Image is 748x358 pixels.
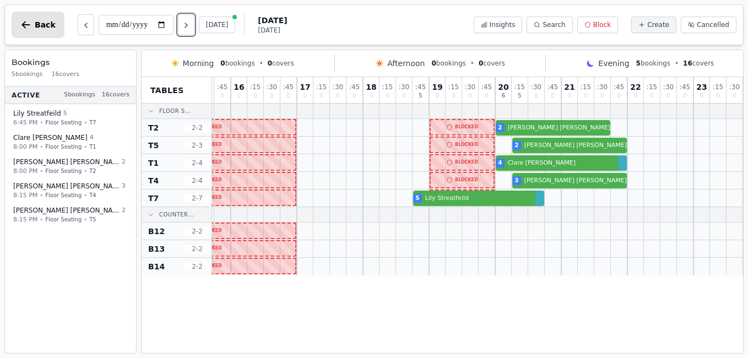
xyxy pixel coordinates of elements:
[13,206,120,215] span: [PERSON_NAME] [PERSON_NAME]
[184,245,210,253] span: 2 - 2
[630,83,641,91] span: 22
[220,93,224,99] span: 0
[12,57,129,68] h3: Bookings
[45,191,82,199] span: Floor Seating
[259,59,263,68] span: •
[498,123,502,133] span: 2
[387,58,425,69] span: Afternoon
[217,84,227,90] span: : 45
[90,133,94,143] span: 4
[286,93,290,99] span: 0
[370,93,373,99] span: 0
[481,84,492,90] span: : 45
[45,118,82,127] span: Floor Seating
[634,93,637,99] span: 0
[283,84,294,90] span: : 45
[220,59,254,68] span: bookings
[647,20,669,29] span: Create
[89,191,96,199] span: T4
[184,141,210,150] span: 2 - 3
[199,17,236,33] button: [DATE]
[548,84,558,90] span: : 45
[581,84,591,90] span: : 15
[13,133,88,142] span: Clare [PERSON_NAME]
[148,122,159,133] span: T2
[584,93,587,99] span: 0
[40,167,43,175] span: •
[713,84,723,90] span: : 15
[13,158,120,166] span: [PERSON_NAME] [PERSON_NAME]
[258,26,287,35] span: [DATE]
[474,17,523,33] button: Insights
[303,93,307,99] span: 0
[220,59,225,67] span: 0
[35,21,56,29] span: Back
[13,142,37,151] span: 8:00 PM
[597,84,608,90] span: : 30
[84,191,87,199] span: •
[431,59,465,68] span: bookings
[700,93,703,99] span: 0
[40,215,43,224] span: •
[452,93,455,99] span: 0
[84,167,87,175] span: •
[729,84,740,90] span: : 30
[498,159,502,168] span: 4
[522,141,627,150] span: [PERSON_NAME] [PERSON_NAME]
[506,159,615,168] span: Clare [PERSON_NAME]
[399,84,409,90] span: : 30
[479,59,505,68] span: covers
[148,140,159,151] span: T5
[148,193,159,204] span: T7
[333,84,343,90] span: : 30
[12,70,43,79] span: 5 bookings
[45,143,82,151] span: Floor Seating
[184,123,210,132] span: 2 - 2
[237,93,241,99] span: 0
[7,105,134,131] button: Lily Streatfeild56:45 PM•Floor Seating•T7
[366,83,376,91] span: 18
[184,176,210,185] span: 2 - 4
[479,59,483,67] span: 0
[258,15,287,26] span: [DATE]
[13,118,37,127] span: 6:45 PM
[84,118,87,127] span: •
[183,58,214,69] span: Morning
[617,93,620,99] span: 0
[636,59,641,67] span: 5
[349,84,360,90] span: : 45
[13,166,37,176] span: 8:00 PM
[514,84,525,90] span: : 15
[564,83,574,91] span: 21
[268,59,272,67] span: 0
[13,215,37,224] span: 8:15 PM
[148,243,165,254] span: B13
[468,93,471,99] span: 0
[470,59,474,68] span: •
[534,93,538,99] span: 0
[40,191,43,199] span: •
[40,118,43,127] span: •
[593,20,611,29] span: Block
[683,93,686,99] span: 0
[84,143,87,151] span: •
[436,93,439,99] span: 0
[502,93,505,99] span: 6
[680,84,690,90] span: : 45
[267,84,277,90] span: : 30
[45,167,82,175] span: Floor Seating
[234,83,244,91] span: 16
[336,93,339,99] span: 0
[102,90,129,100] span: 16 covers
[178,14,194,35] button: Next day
[514,176,519,186] span: 3
[7,178,134,204] button: [PERSON_NAME] [PERSON_NAME]38:15 PM•Floor Seating•T4
[12,90,40,99] span: Active
[45,215,82,224] span: Floor Seating
[122,206,126,215] span: 2
[598,58,629,69] span: Evening
[148,226,165,237] span: B12
[316,84,327,90] span: : 15
[184,227,210,236] span: 2 - 2
[52,70,79,79] span: 16 covers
